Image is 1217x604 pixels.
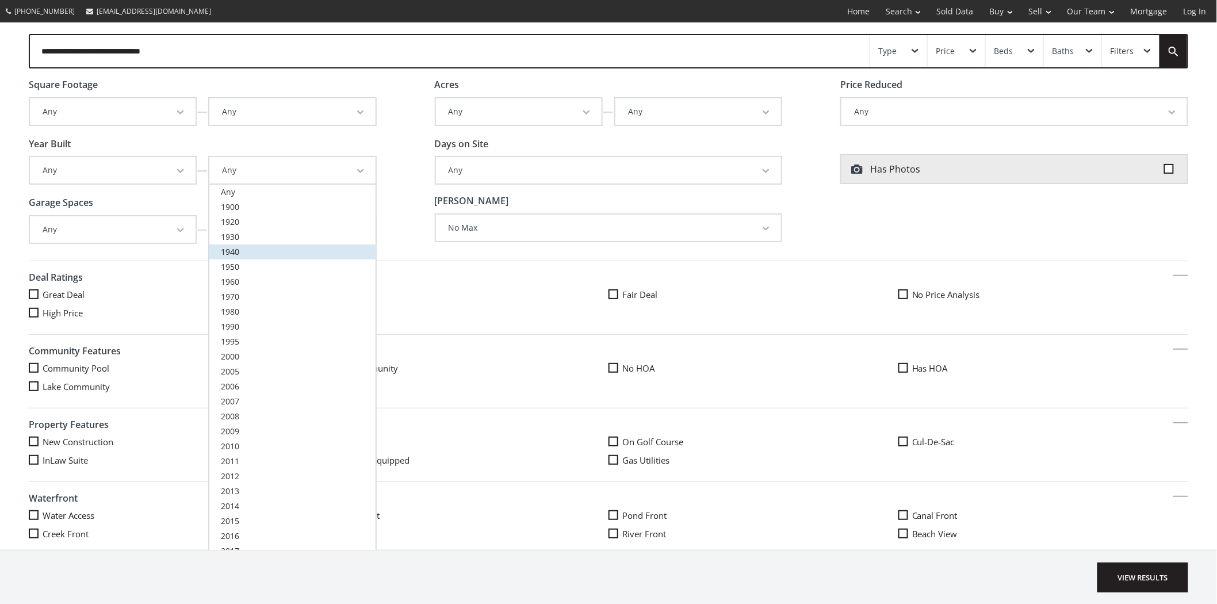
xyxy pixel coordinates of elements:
label: Lake Community [29,381,319,392]
label: High Price [29,307,319,319]
h4: Garage Spaces [29,198,377,208]
label: Lake front [319,528,608,540]
label: Community Pool [29,362,319,374]
span: 2012 [221,471,239,481]
div: Beds [994,47,1013,55]
span: 2014 [221,500,239,511]
span: 1950 [221,261,239,272]
div: Price [936,47,955,55]
span: 1900 [221,201,239,212]
label: No HOA [608,362,898,374]
label: Handicap Equipped [319,454,608,466]
h4: [PERSON_NAME] [435,196,783,207]
span: 2006 [221,381,239,392]
button: Any [209,157,375,184]
label: Fair Deal [608,289,898,300]
span: 1980 [221,306,239,317]
div: Type [878,47,897,55]
button: Any [30,216,196,243]
span: 2016 [221,530,239,541]
h4: Acres [435,80,783,90]
label: Pond front [608,510,898,521]
label: River front [608,528,898,540]
span: 1920 [221,216,239,227]
label: Golf Community [319,362,608,374]
label: Good Deal [319,289,608,300]
span: 1930 [221,231,239,242]
label: On Golf Course [608,436,898,448]
span: 1960 [221,276,239,287]
span: 1995 [221,336,239,347]
h4: Community Features [29,341,1188,362]
span: 2005 [221,366,239,377]
h4: Property Features [29,414,1188,436]
div: Filters [1111,47,1134,55]
label: Water Access [29,510,319,521]
label: Creek Front [29,528,319,540]
button: Any [436,157,782,184]
button: Any [209,98,375,125]
button: Any [30,98,196,125]
span: 2008 [221,411,239,422]
h4: Days on Site [435,139,783,150]
button: Any [615,98,781,125]
span: [PHONE_NUMBER] [14,6,75,16]
h4: Deal Ratings [29,267,1188,289]
span: 2013 [221,486,239,496]
span: [EMAIL_ADDRESS][DOMAIN_NAME] [97,6,211,16]
button: Any [30,157,196,184]
span: 1940 [221,246,239,257]
a: [EMAIL_ADDRESS][DOMAIN_NAME] [81,1,217,22]
h4: Price Reduced [840,80,1188,90]
button: View Results [1097,563,1188,592]
span: 1990 [221,321,239,332]
span: 2010 [221,441,239,452]
button: No Max [436,215,782,241]
button: Any [436,98,602,125]
h4: Waterfront [29,488,1188,510]
label: Water front [319,510,608,521]
span: 2007 [221,396,239,407]
label: Great Deal [29,289,319,300]
label: No Price Analysis [898,289,1188,300]
span: 2011 [221,456,239,467]
button: Any [841,98,1187,125]
span: 2017 [221,545,239,556]
span: Any [221,186,235,197]
div: Baths [1053,47,1074,55]
label: New Construction [29,436,319,448]
label: Cul-De-Sac [898,436,1188,448]
label: Canal front [898,510,1188,521]
span: 2015 [221,515,239,526]
label: Beach View [898,528,1188,540]
h4: Square Footage [29,80,377,90]
label: Has HOA [898,362,1188,374]
span: 2000 [221,351,239,362]
label: InLaw Suite [29,454,319,466]
span: 2009 [221,426,239,437]
span: 1970 [221,291,239,302]
label: Gas Utilities [608,454,898,466]
label: Has Photos [840,154,1188,184]
label: Corner Lot [319,436,608,448]
h4: Year Built [29,139,377,150]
